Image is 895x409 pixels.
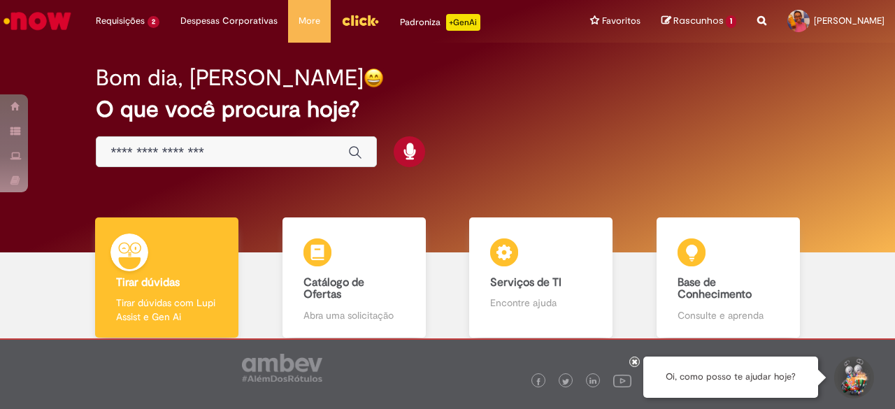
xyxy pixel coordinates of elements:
b: Serviços de TI [490,275,561,289]
p: Abra uma solicitação [303,308,405,322]
img: logo_footer_ambev_rotulo_gray.png [242,354,322,382]
img: ServiceNow [1,7,73,35]
img: logo_footer_twitter.png [562,378,569,385]
span: Rascunhos [673,14,724,27]
a: Serviços de TI Encontre ajuda [447,217,635,338]
h2: Bom dia, [PERSON_NAME] [96,66,364,90]
span: [PERSON_NAME] [814,15,885,27]
p: Consulte e aprenda [678,308,779,322]
b: Base de Conhecimento [678,275,752,302]
span: Favoritos [602,14,640,28]
p: Encontre ajuda [490,296,592,310]
p: +GenAi [446,14,480,31]
a: Catálogo de Ofertas Abra uma solicitação [261,217,448,338]
img: click_logo_yellow_360x200.png [341,10,379,31]
h2: O que você procura hoje? [96,97,799,122]
a: Tirar dúvidas Tirar dúvidas com Lupi Assist e Gen Ai [73,217,261,338]
img: happy-face.png [364,68,384,88]
span: Requisições [96,14,145,28]
span: More [299,14,320,28]
button: Iniciar Conversa de Suporte [832,357,874,399]
div: Oi, como posso te ajudar hoje? [643,357,818,398]
p: Tirar dúvidas com Lupi Assist e Gen Ai [116,296,217,324]
b: Tirar dúvidas [116,275,180,289]
b: Catálogo de Ofertas [303,275,364,302]
span: 1 [726,15,736,28]
span: Despesas Corporativas [180,14,278,28]
img: logo_footer_linkedin.png [589,378,596,386]
img: logo_footer_youtube.png [613,371,631,389]
img: logo_footer_facebook.png [535,378,542,385]
div: Padroniza [400,14,480,31]
span: 2 [148,16,159,28]
a: Base de Conhecimento Consulte e aprenda [635,217,822,338]
a: Rascunhos [661,15,736,28]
